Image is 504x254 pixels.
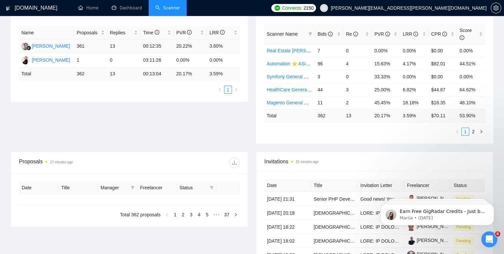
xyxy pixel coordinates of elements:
[403,31,418,37] span: LRR
[315,57,343,70] td: 96
[19,157,129,168] div: Proposals
[137,181,177,194] th: Freelancer
[179,211,187,219] li: 2
[107,39,141,53] td: 13
[26,46,31,50] img: gigradar-bm.png
[315,70,343,83] td: 3
[372,44,400,57] td: 0.00%
[120,211,160,219] li: Total 362 proposals
[457,96,485,109] td: 48.10%
[275,5,280,11] img: upwork-logo.png
[120,5,142,11] span: Dashboard
[21,57,70,62] a: JB[PERSON_NAME]
[318,31,333,37] span: Bids
[32,56,70,64] div: [PERSON_NAME]
[429,83,457,96] td: $44.87
[218,88,222,92] span: left
[372,96,400,109] td: 45.45%
[207,53,240,67] td: 0.00%
[179,211,187,218] a: 2
[267,87,371,92] a: HealthCare General [PERSON_NAME] ⭐️ASIA⭐️
[74,39,107,53] td: 361
[174,53,207,67] td: 0.00%
[491,5,501,11] a: setting
[207,39,240,53] td: 3.60%
[229,157,240,168] button: download
[469,128,477,136] li: 2
[454,238,476,243] a: Pending
[429,44,457,57] td: $0.00
[110,29,133,36] span: Replies
[470,128,477,135] a: 2
[264,157,485,166] span: Invitations
[429,57,457,70] td: $82.01
[457,57,485,70] td: 44.51%
[216,86,224,94] button: left
[454,237,474,245] span: Pending
[451,179,498,192] th: Status
[400,70,428,83] td: 0.00%
[400,57,428,70] td: 4.17%
[58,181,98,194] th: Title
[264,220,311,234] td: [DATE] 18:22
[220,30,225,35] span: info-circle
[404,179,451,192] th: Freelancer
[129,183,136,193] span: filter
[429,96,457,109] td: $18.35
[131,186,135,190] span: filter
[431,31,447,37] span: CPR
[353,32,358,36] span: info-circle
[457,109,485,122] td: 53.90 %
[171,211,179,219] li: 1
[457,70,485,83] td: 0.00%
[165,213,169,217] span: left
[311,220,358,234] td: Native Speakers of Polish – Talent Bench for Future Managed Services Recording Projects
[234,88,238,92] span: right
[211,211,222,219] span: •••
[203,211,211,219] li: 5
[187,211,195,218] a: 3
[74,67,107,80] td: 362
[343,96,372,109] td: 2
[155,5,180,11] a: searchScanner
[372,109,400,122] td: 20.17 %
[315,83,343,96] td: 44
[222,211,232,219] li: 37
[308,32,312,36] span: filter
[267,74,328,79] a: Symfony General ⭐️ ASIA ⭐️
[78,5,98,11] a: homeHome
[21,42,30,50] img: MS
[143,30,159,35] span: Time
[74,53,107,67] td: 1
[457,44,485,57] td: 0.00%
[232,211,240,219] button: right
[407,237,415,245] img: c1eoacFswvnZhYLXIAIfYrneFCXIQ5LwqkP1xG8dKHwbigBq3D5tX_c_F8ZedG7oCC
[315,44,343,57] td: 7
[282,4,302,12] span: Connects:
[140,67,174,80] td: 00:13:04
[163,211,171,219] button: left
[372,83,400,96] td: 25.00%
[208,183,215,193] span: filter
[267,100,328,105] a: Magento General ⭐️ ASIA ⭐️
[187,30,192,35] span: info-circle
[232,86,240,94] button: right
[77,29,100,36] span: Proposals
[413,32,418,36] span: info-circle
[453,128,461,136] li: Previous Page
[267,31,298,37] span: Scanner Name
[140,53,174,67] td: 03:11:26
[328,32,333,36] span: info-circle
[400,83,428,96] td: 6.82%
[224,86,232,93] a: 1
[385,32,390,36] span: info-circle
[311,234,358,248] td: Native Speakers of Polish – Talent Bench for Future Managed Services Recording Projects
[461,128,469,136] li: 1
[429,70,457,83] td: $0.00
[307,29,314,39] span: filter
[210,186,214,190] span: filter
[491,3,501,13] button: setting
[455,130,459,134] span: left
